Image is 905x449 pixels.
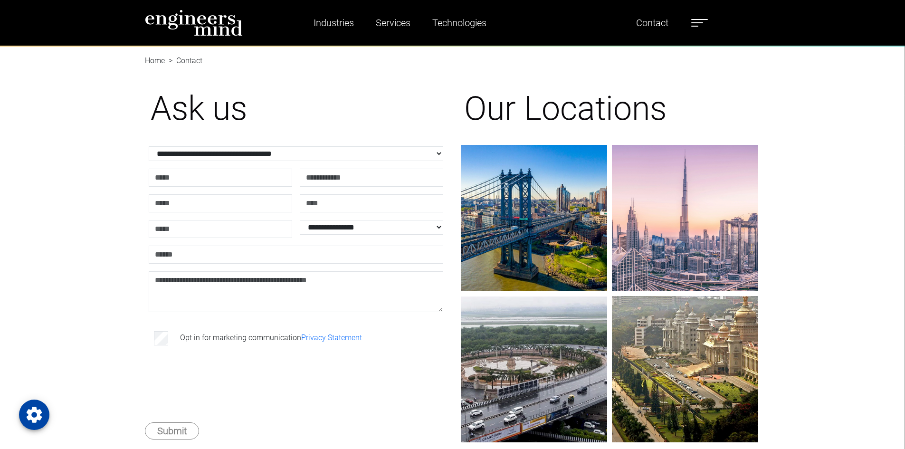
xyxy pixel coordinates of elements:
img: gif [612,145,758,291]
label: Opt in for marketing communication [180,332,362,344]
li: Contact [165,55,202,67]
img: gif [461,145,607,291]
img: logo [145,10,243,36]
a: Privacy Statement [301,333,362,342]
nav: breadcrumb [145,46,761,57]
a: Services [372,12,414,34]
a: Home [145,56,165,65]
a: Industries [310,12,358,34]
button: Submit [145,422,199,439]
h1: Ask us [151,88,441,128]
a: Contact [632,12,672,34]
h1: Our Locations [464,88,755,128]
img: gif [461,296,607,442]
iframe: reCAPTCHA [151,363,295,400]
img: gif [612,296,758,442]
a: Technologies [429,12,490,34]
